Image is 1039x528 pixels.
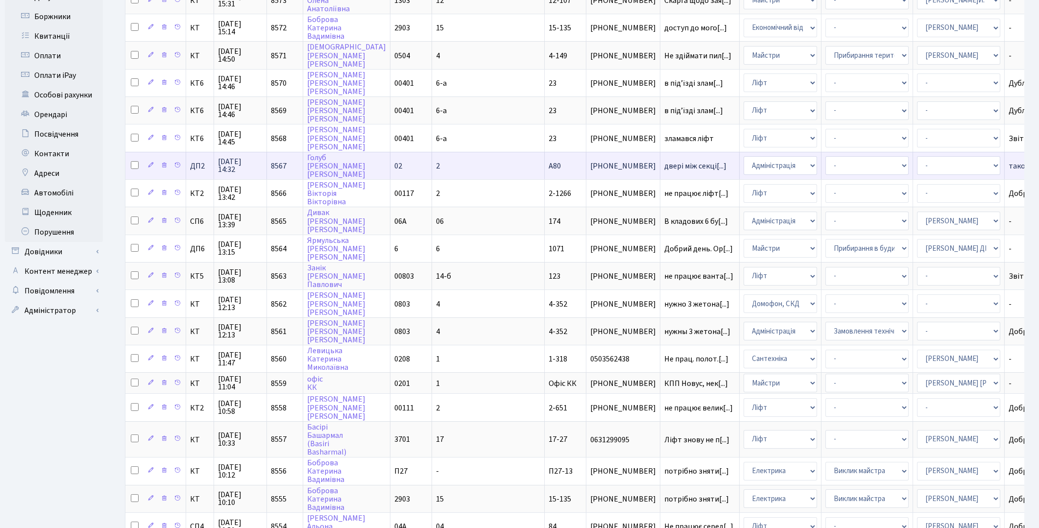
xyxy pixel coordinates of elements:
span: 14-б [436,271,451,282]
a: [DEMOGRAPHIC_DATA][PERSON_NAME][PERSON_NAME] [307,42,386,70]
span: КТ5 [190,272,210,280]
span: не працює велик[...] [664,403,733,413]
span: КТ2 [190,190,210,197]
a: Оплати iPay [5,66,103,85]
span: [DATE] 13:39 [218,213,263,229]
span: 0504 [394,50,410,61]
a: Контент менеджер [5,262,103,281]
span: 4-352 [549,299,567,310]
span: [DATE] 13:15 [218,240,263,256]
span: 23 [549,133,556,144]
span: в підʼїзді злам[...] [664,78,723,89]
span: 23 [549,105,556,116]
a: БоброваКатеринаВадимівна [307,14,344,42]
span: не працює ліфт[...] [664,188,728,199]
span: Офіс КК [549,378,577,389]
span: 4 [436,326,440,337]
a: [PERSON_NAME][PERSON_NAME][PERSON_NAME] [307,394,365,422]
span: 8568 [271,133,287,144]
a: Автомобілі [5,183,103,203]
span: 4-149 [549,50,567,61]
span: 0803 [394,326,410,337]
span: 00401 [394,78,414,89]
a: БасіріБашармал(BasiriBasharmal) [307,422,346,457]
span: 8561 [271,326,287,337]
span: 8565 [271,216,287,227]
span: 8566 [271,188,287,199]
span: КТ6 [190,135,210,143]
a: Голуб[PERSON_NAME][PERSON_NAME] [307,152,365,180]
span: 00803 [394,271,414,282]
span: [PHONE_NUMBER] [590,190,656,197]
span: 8572 [271,23,287,33]
span: КТ [190,495,210,503]
span: потрібно зняти[...] [664,494,729,504]
span: ДП6 [190,245,210,253]
span: [PHONE_NUMBER] [590,217,656,225]
span: 2903 [394,23,410,33]
span: [PHONE_NUMBER] [590,52,656,60]
a: БоброваКатеринаВадимівна [307,457,344,485]
span: 8564 [271,243,287,254]
span: КТ [190,328,210,336]
a: [PERSON_NAME][PERSON_NAME][PERSON_NAME] [307,125,365,152]
span: ДП2 [190,162,210,170]
a: Квитанції [5,26,103,46]
span: 8560 [271,354,287,364]
span: [DATE] 10:12 [218,463,263,479]
span: КТ6 [190,107,210,115]
span: 4 [436,50,440,61]
a: Адміністратор [5,301,103,320]
span: [DATE] 10:33 [218,432,263,447]
span: 2 [436,188,440,199]
span: [DATE] 12:13 [218,296,263,312]
a: офісКК [307,374,323,393]
span: [DATE] 10:58 [218,400,263,415]
a: Посвідчення [5,124,103,144]
a: [PERSON_NAME][PERSON_NAME][PERSON_NAME] [307,318,365,345]
span: [DATE] 14:46 [218,75,263,91]
span: 6-а [436,105,447,116]
span: [DATE] 14:50 [218,48,263,63]
span: 8562 [271,299,287,310]
span: [DATE] 14:45 [218,130,263,146]
span: [DATE] 12:13 [218,323,263,339]
span: 0803 [394,299,410,310]
span: КТ [190,467,210,475]
span: 2-651 [549,403,567,413]
span: 8569 [271,105,287,116]
a: ЛевицькаКатеринаМиколаївна [307,345,348,373]
span: КТ [190,52,210,60]
a: БоброваКатеринаВадимівна [307,485,344,513]
span: нужны 3 жетона[...] [664,326,730,337]
a: Щоденник [5,203,103,222]
a: Ярмульська[PERSON_NAME][PERSON_NAME] [307,235,365,263]
span: 2 [436,403,440,413]
span: 1-318 [549,354,567,364]
span: [PHONE_NUMBER] [590,79,656,87]
span: 2 [436,161,440,171]
span: 0201 [394,378,410,389]
span: 6-а [436,133,447,144]
span: П27 [394,466,408,477]
span: СП6 [190,217,210,225]
span: [DATE] 10:10 [218,491,263,506]
span: 17-27 [549,434,567,445]
span: Не прац. полот.[...] [664,354,728,364]
span: КТ2 [190,404,210,412]
span: [PHONE_NUMBER] [590,467,656,475]
span: 0631299095 [590,436,656,444]
span: 06 [436,216,444,227]
span: 8555 [271,494,287,504]
span: В кладових 6 бу[...] [664,216,728,227]
span: [PHONE_NUMBER] [590,135,656,143]
span: [PHONE_NUMBER] [590,24,656,32]
a: Повідомлення [5,281,103,301]
span: 8563 [271,271,287,282]
span: [PHONE_NUMBER] [590,404,656,412]
a: Занік[PERSON_NAME]Павлович [307,263,365,290]
a: Орендарі [5,105,103,124]
span: двері між секці[...] [664,161,726,171]
a: [PERSON_NAME][PERSON_NAME][PERSON_NAME] [307,97,365,124]
span: [DATE] 11:04 [218,375,263,391]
